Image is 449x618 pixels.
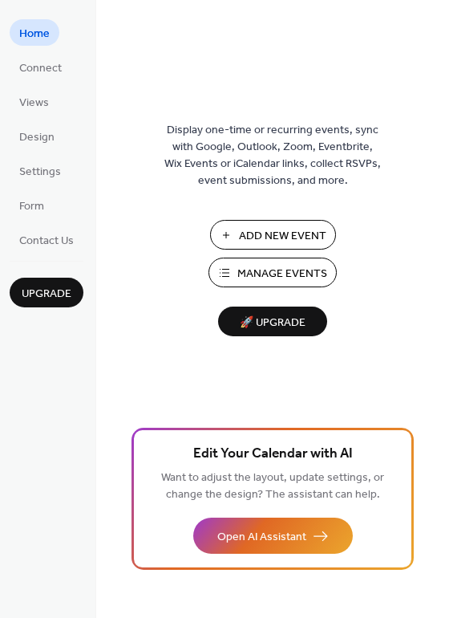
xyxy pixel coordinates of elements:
[10,157,71,184] a: Settings
[19,95,49,112] span: Views
[208,258,337,287] button: Manage Events
[19,26,50,43] span: Home
[22,286,71,303] span: Upgrade
[10,226,83,253] a: Contact Us
[10,88,59,115] a: Views
[218,307,327,336] button: 🚀 Upgrade
[19,233,74,250] span: Contact Us
[10,192,54,218] a: Form
[217,529,306,546] span: Open AI Assistant
[193,518,353,554] button: Open AI Assistant
[239,228,326,245] span: Add New Event
[228,312,318,334] span: 🚀 Upgrade
[237,266,327,283] span: Manage Events
[161,467,384,506] span: Want to adjust the layout, update settings, or change the design? The assistant can help.
[164,122,381,189] span: Display one-time or recurring events, sync with Google, Outlook, Zoom, Eventbrite, Wix Events or ...
[10,278,83,307] button: Upgrade
[19,60,62,77] span: Connect
[210,220,336,250] button: Add New Event
[10,54,71,80] a: Connect
[193,443,353,466] span: Edit Your Calendar with AI
[19,198,44,215] span: Form
[10,123,64,149] a: Design
[19,129,55,146] span: Design
[10,19,59,46] a: Home
[19,164,61,181] span: Settings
